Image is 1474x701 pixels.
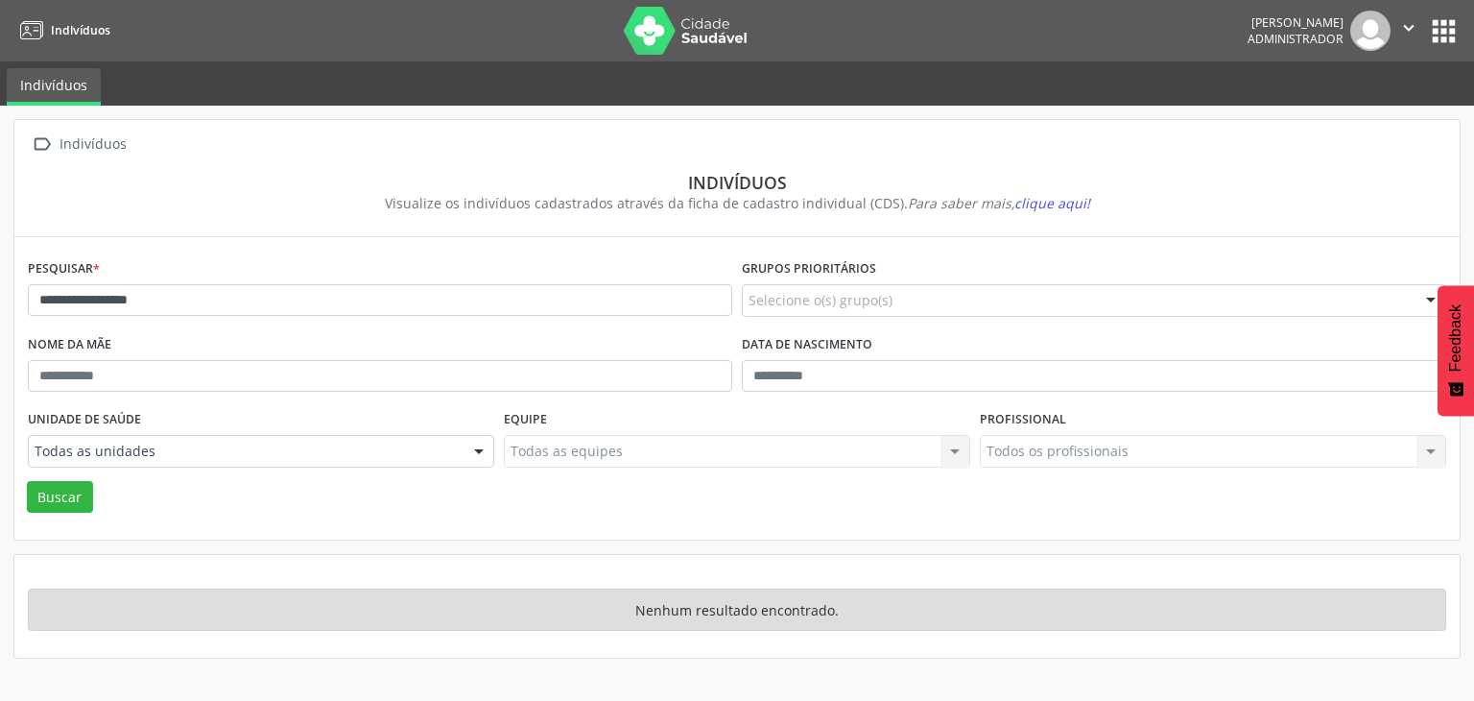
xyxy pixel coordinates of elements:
button: Buscar [27,481,93,514]
div: [PERSON_NAME] [1248,14,1343,31]
img: img [1350,11,1391,51]
button: Feedback - Mostrar pesquisa [1438,285,1474,416]
span: Indivíduos [51,22,110,38]
a:  Indivíduos [28,131,130,158]
label: Nome da mãe [28,330,111,360]
span: Feedback [1447,304,1464,372]
i:  [1398,17,1419,38]
button: apps [1427,14,1461,48]
label: Equipe [504,405,547,435]
label: Data de nascimento [742,330,872,360]
label: Unidade de saúde [28,405,141,435]
label: Grupos prioritários [742,254,876,284]
span: Selecione o(s) grupo(s) [749,290,892,310]
div: Indivíduos [56,131,130,158]
i: Para saber mais, [908,194,1090,212]
span: clique aqui! [1014,194,1090,212]
span: Administrador [1248,31,1343,47]
i:  [28,131,56,158]
label: Pesquisar [28,254,100,284]
button:  [1391,11,1427,51]
div: Visualize os indivíduos cadastrados através da ficha de cadastro individual (CDS). [41,193,1433,213]
a: Indivíduos [13,14,110,46]
div: Indivíduos [41,172,1433,193]
a: Indivíduos [7,68,101,106]
div: Nenhum resultado encontrado. [28,589,1446,631]
span: Todas as unidades [35,442,455,461]
label: Profissional [980,405,1066,435]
